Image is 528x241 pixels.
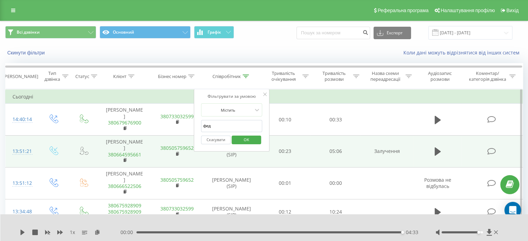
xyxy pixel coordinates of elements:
[506,8,519,13] span: Вихід
[108,183,141,189] a: 380666522506
[467,70,508,82] div: Коментар/категорія дзвінка
[194,26,234,38] button: Графік
[120,229,136,236] span: 00:00
[108,208,141,215] a: 380675928909
[5,50,48,56] button: Скинути фільтри
[406,229,418,236] span: 04:33
[12,205,31,218] div: 13:34:48
[317,70,351,82] div: Тривалість розмови
[203,167,260,199] td: [PERSON_NAME] (SIP)
[6,90,523,104] td: Сьогодні
[367,70,404,82] div: Назва схеми переадресації
[108,202,141,209] a: 380675928909
[374,27,411,39] button: Експорт
[201,93,262,100] div: Фільтрувати за умовою
[98,167,151,199] td: [PERSON_NAME]
[5,26,96,38] button: Всі дзвінки
[424,177,451,189] span: Розмова не відбулась
[504,202,521,218] div: Open Intercom Messenger
[17,29,40,35] span: Всі дзвінки
[108,151,141,158] a: 380664595661
[441,8,495,13] span: Налаштування профілю
[160,113,194,120] a: 380733032599
[208,30,221,35] span: Графік
[113,74,126,79] div: Клієнт
[232,136,261,144] button: OK
[260,167,310,199] td: 00:01
[12,145,31,158] div: 13:51:21
[266,70,301,82] div: Тривалість очікування
[260,136,310,167] td: 00:23
[420,70,460,82] div: Аудіозапис розмови
[310,199,361,225] td: 10:24
[70,229,75,236] span: 1 x
[44,70,60,82] div: Тип дзвінка
[260,199,310,225] td: 00:12
[310,167,361,199] td: 00:00
[12,177,31,190] div: 13:51:12
[98,104,151,136] td: [PERSON_NAME]
[401,231,404,234] div: Accessibility label
[310,104,361,136] td: 00:33
[237,134,256,145] span: OK
[260,104,310,136] td: 00:10
[201,120,262,132] input: Введіть значення
[98,136,151,167] td: [PERSON_NAME]
[403,49,523,56] a: Коли дані можуть відрізнятися вiд інших систем
[160,177,194,183] a: 380505759652
[203,199,260,225] td: [PERSON_NAME] (SIP)
[361,136,413,167] td: Залучення
[12,113,31,126] div: 14:40:14
[296,27,370,39] input: Пошук за номером
[3,74,38,79] div: [PERSON_NAME]
[201,136,231,144] button: Скасувати
[477,231,480,234] div: Accessibility label
[378,8,429,13] span: Реферальна програма
[212,74,241,79] div: Співробітник
[108,119,141,126] a: 380679676900
[160,145,194,151] a: 380505759652
[310,136,361,167] td: 05:06
[100,26,191,38] button: Основний
[158,74,186,79] div: Бізнес номер
[160,205,194,212] a: 380733032599
[75,74,89,79] div: Статус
